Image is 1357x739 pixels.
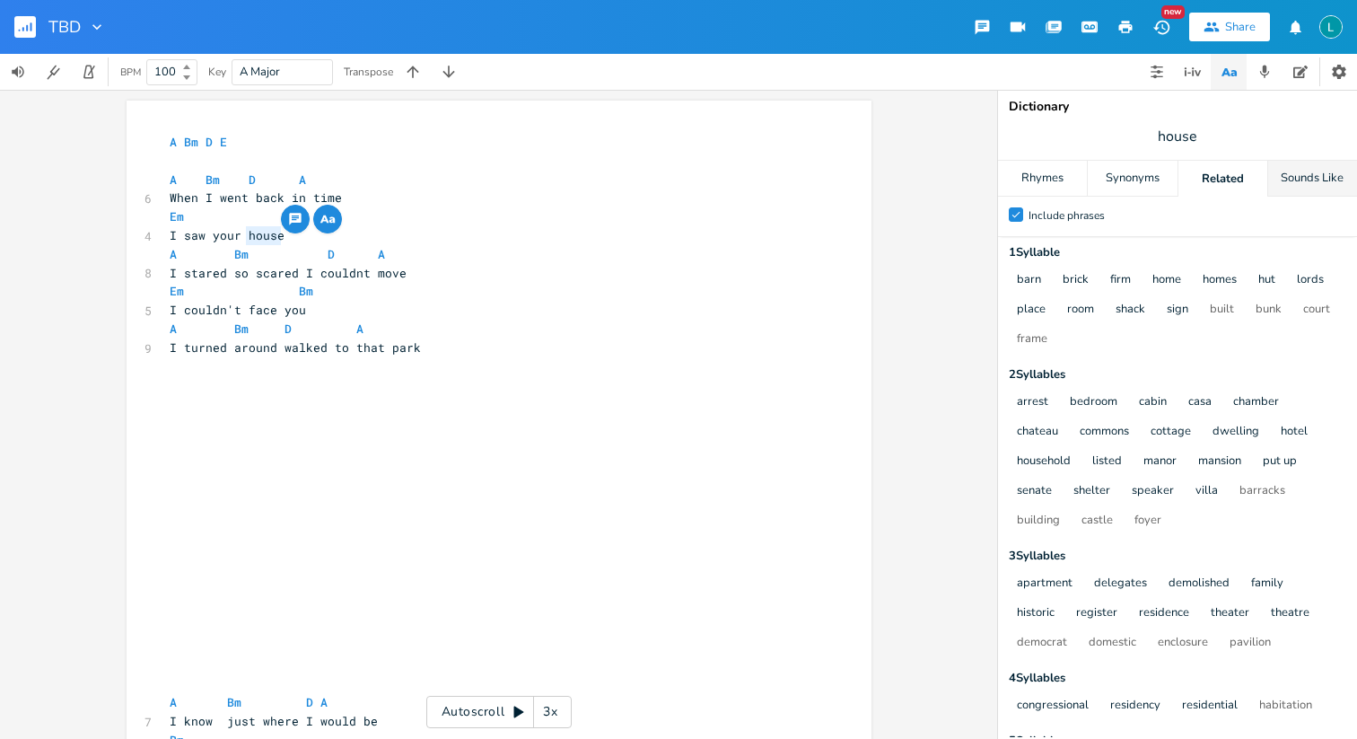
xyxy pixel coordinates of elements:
button: family [1251,576,1283,592]
span: When I went back in time [170,189,342,206]
button: delegates [1094,576,1147,592]
button: theater [1211,606,1249,621]
button: bunk [1256,303,1282,318]
span: I couldn't face you [170,302,306,318]
button: residential [1182,699,1238,714]
span: A [170,246,177,262]
button: residency [1110,699,1160,714]
button: firm [1110,273,1131,288]
button: cottage [1151,425,1191,440]
span: A [170,694,177,710]
button: shelter [1073,484,1110,499]
div: Include phrases [1029,210,1105,221]
button: room [1067,303,1094,318]
div: Synonyms [1088,161,1177,197]
span: Bm [234,246,249,262]
button: New [1143,11,1179,43]
button: democrat [1017,636,1067,651]
span: Bm [227,694,241,710]
span: I stared so scared I couldnt move [170,265,407,281]
button: theatre [1271,606,1309,621]
span: A [170,134,177,150]
span: I turned around walked to that park [170,339,421,356]
div: Related [1178,161,1267,197]
button: brick [1063,273,1089,288]
span: Bm [234,321,249,337]
span: A [320,694,328,710]
span: Em [170,208,184,224]
span: D [285,321,292,337]
span: Em [170,283,184,299]
button: dwelling [1213,425,1259,440]
button: chateau [1017,425,1058,440]
button: habitation [1259,699,1312,714]
button: castle [1081,514,1113,529]
button: residence [1139,606,1189,621]
span: E [220,134,227,150]
span: D [306,694,313,710]
img: Lauren Bobersky [1319,15,1343,39]
span: D [206,134,213,150]
button: barracks [1239,484,1285,499]
div: 1 Syllable [1009,247,1346,259]
button: domestic [1089,636,1136,651]
button: register [1076,606,1117,621]
div: BPM [120,67,141,77]
button: congressional [1017,699,1089,714]
div: Dictionary [1009,101,1346,113]
button: homes [1203,273,1237,288]
button: mansion [1198,454,1241,470]
button: shack [1116,303,1145,318]
span: D [328,246,335,262]
button: speaker [1132,484,1174,499]
span: D [249,172,256,188]
div: Transpose [344,66,393,77]
div: 3x [534,696,566,728]
div: 2 Syllable s [1009,369,1346,381]
button: commons [1080,425,1129,440]
button: foyer [1134,514,1161,529]
button: Share [1189,13,1270,41]
button: court [1303,303,1330,318]
button: lords [1297,273,1324,288]
button: household [1017,454,1071,470]
button: building [1017,514,1060,529]
span: A Major [240,64,280,80]
button: home [1152,273,1181,288]
button: sign [1167,303,1188,318]
span: A [378,246,385,262]
span: I saw your house [170,227,285,243]
button: arrest [1017,395,1048,410]
button: villa [1195,484,1218,499]
div: Share [1225,19,1256,35]
button: hut [1258,273,1275,288]
button: pavilion [1230,636,1271,651]
div: New [1161,5,1185,19]
button: listed [1092,454,1122,470]
button: built [1210,303,1234,318]
button: chamber [1233,395,1279,410]
button: historic [1017,606,1055,621]
span: Bm [299,283,313,299]
span: Bm [184,134,198,150]
div: Sounds Like [1268,161,1357,197]
span: house [1158,127,1197,147]
button: demolished [1169,576,1230,592]
span: A [299,172,306,188]
div: Autoscroll [426,696,572,728]
button: frame [1017,332,1047,348]
button: place [1017,303,1046,318]
div: Key [208,66,226,77]
button: bedroom [1070,395,1117,410]
button: put up [1263,454,1297,470]
button: enclosure [1158,636,1208,651]
span: I know just where I would be [170,713,378,729]
button: cabin [1139,395,1167,410]
div: Rhymes [998,161,1087,197]
span: A [170,321,177,337]
button: senate [1017,484,1052,499]
div: 3 Syllable s [1009,550,1346,562]
span: A [356,321,363,337]
button: hotel [1281,425,1308,440]
button: manor [1143,454,1177,470]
